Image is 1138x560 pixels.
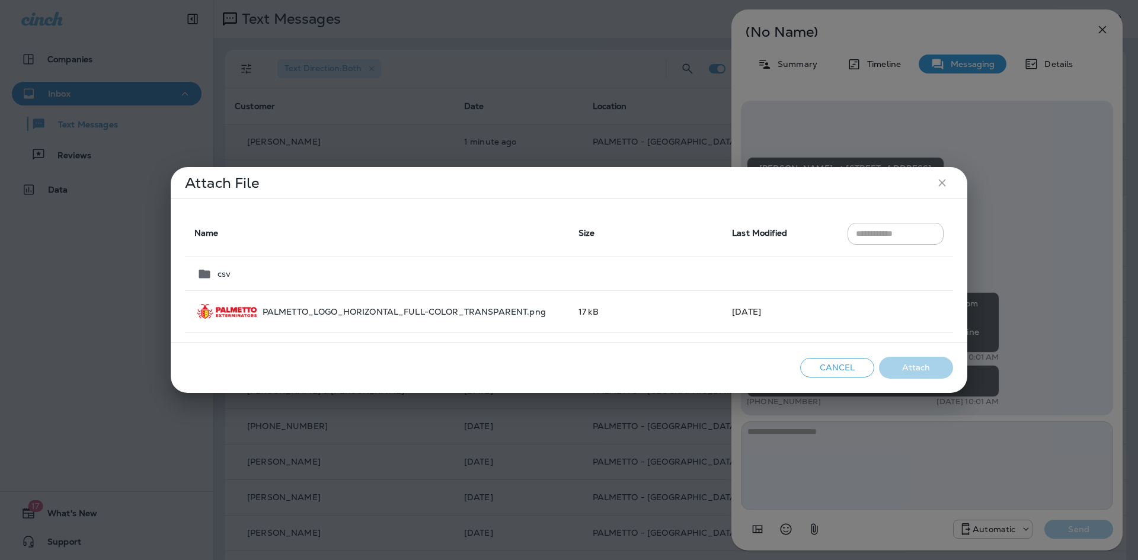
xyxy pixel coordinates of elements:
[578,228,595,238] span: Size
[569,291,723,332] td: 17 kB
[931,172,953,194] button: close
[800,358,874,377] button: Cancel
[732,228,787,238] span: Last Modified
[194,228,219,238] span: Name
[263,307,546,316] p: PALMETTO_LOGO_HORIZONTAL_FULL-COLOR_TRANSPARENT.png
[197,304,257,319] img: PALMETTO_LOGO_HORIZONTAL_FULL-COLOR_TRANSPARENT.png
[185,178,260,188] p: Attach File
[723,291,837,332] td: [DATE]
[218,269,231,279] p: csv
